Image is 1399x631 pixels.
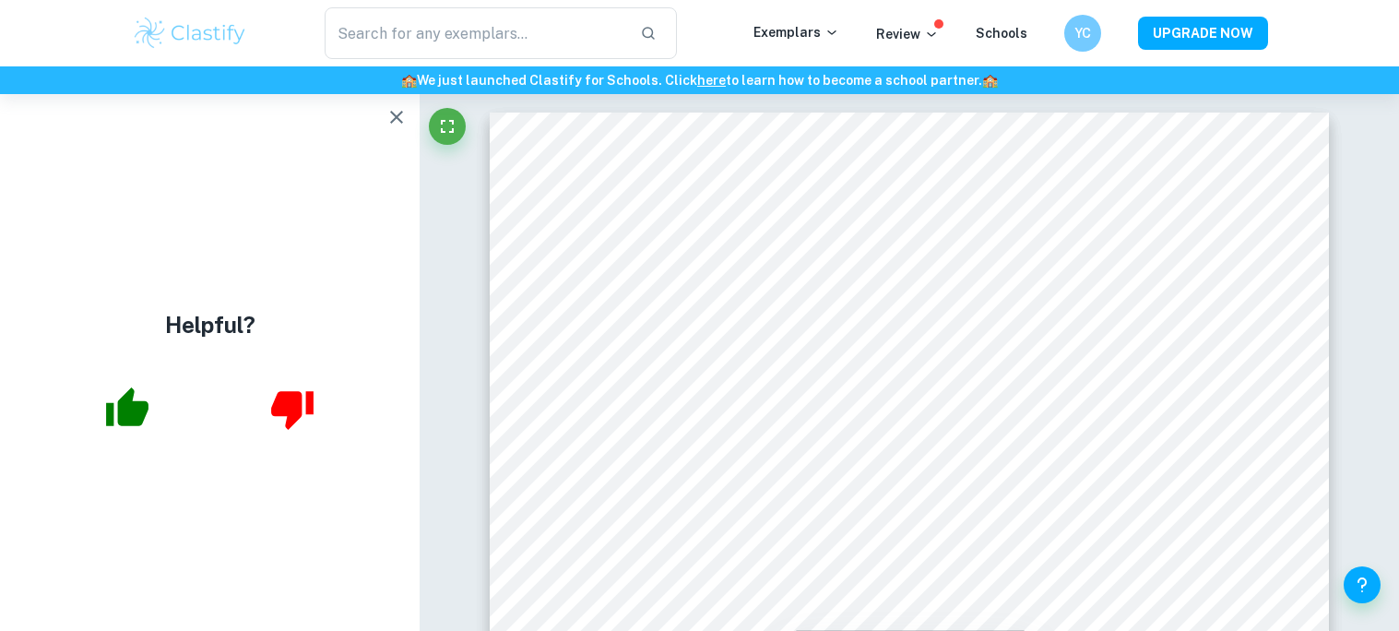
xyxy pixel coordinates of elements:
h4: Helpful? [165,308,255,341]
button: UPGRADE NOW [1138,17,1268,50]
p: Exemplars [753,22,839,42]
h6: YC [1072,23,1093,43]
a: here [697,73,726,88]
button: YC [1064,15,1101,52]
span: 🏫 [401,73,417,88]
button: Help and Feedback [1344,566,1381,603]
span: 🏫 [982,73,998,88]
h6: We just launched Clastify for Schools. Click to learn how to become a school partner. [4,70,1395,90]
img: Clastify logo [132,15,249,52]
a: Schools [976,26,1027,41]
button: Fullscreen [429,108,466,145]
input: Search for any exemplars... [325,7,626,59]
p: Review [876,24,939,44]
